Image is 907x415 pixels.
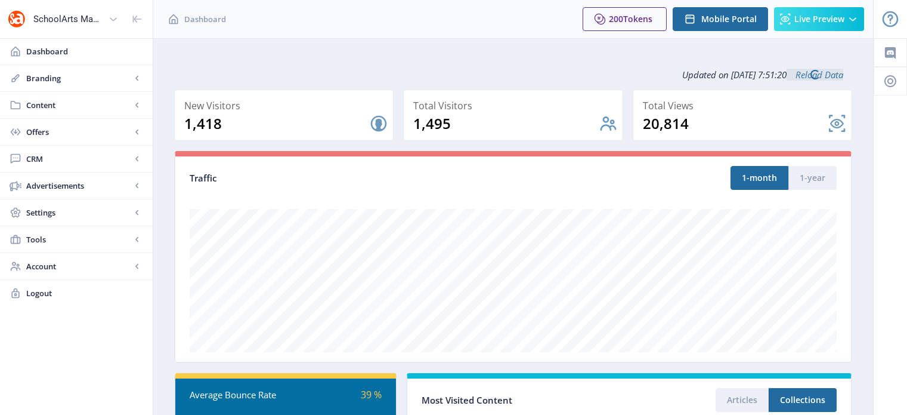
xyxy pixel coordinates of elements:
span: Dashboard [26,45,143,57]
span: Branding [26,72,131,84]
div: Updated on [DATE] 7:51:20 [174,60,852,90]
div: New Visitors [184,97,388,114]
img: properties.app_icon.png [7,10,26,29]
div: Total Visitors [413,97,617,114]
span: Mobile Portal [701,14,757,24]
div: 1,418 [184,114,369,133]
div: 20,814 [643,114,828,133]
span: Offers [26,126,131,138]
div: 1,495 [413,114,598,133]
span: Live Preview [794,14,844,24]
span: 39 % [361,388,382,401]
button: Live Preview [774,7,864,31]
span: Settings [26,207,131,219]
div: Average Bounce Rate [190,388,286,402]
span: Tokens [623,13,652,24]
div: Total Views [643,97,847,114]
div: Traffic [190,171,513,185]
button: Mobile Portal [673,7,768,31]
span: Dashboard [184,13,226,25]
span: Account [26,260,131,272]
button: Collections [769,388,837,412]
button: 1-year [788,166,837,190]
button: Articles [716,388,769,412]
button: 1-month [730,166,788,190]
button: 200Tokens [583,7,667,31]
a: Reload Data [787,69,843,81]
div: Most Visited Content [422,391,629,410]
span: Advertisements [26,180,131,192]
span: CRM [26,153,131,165]
span: Logout [26,287,143,299]
span: Tools [26,233,131,245]
span: Content [26,99,131,111]
div: SchoolArts Magazine [33,6,104,32]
